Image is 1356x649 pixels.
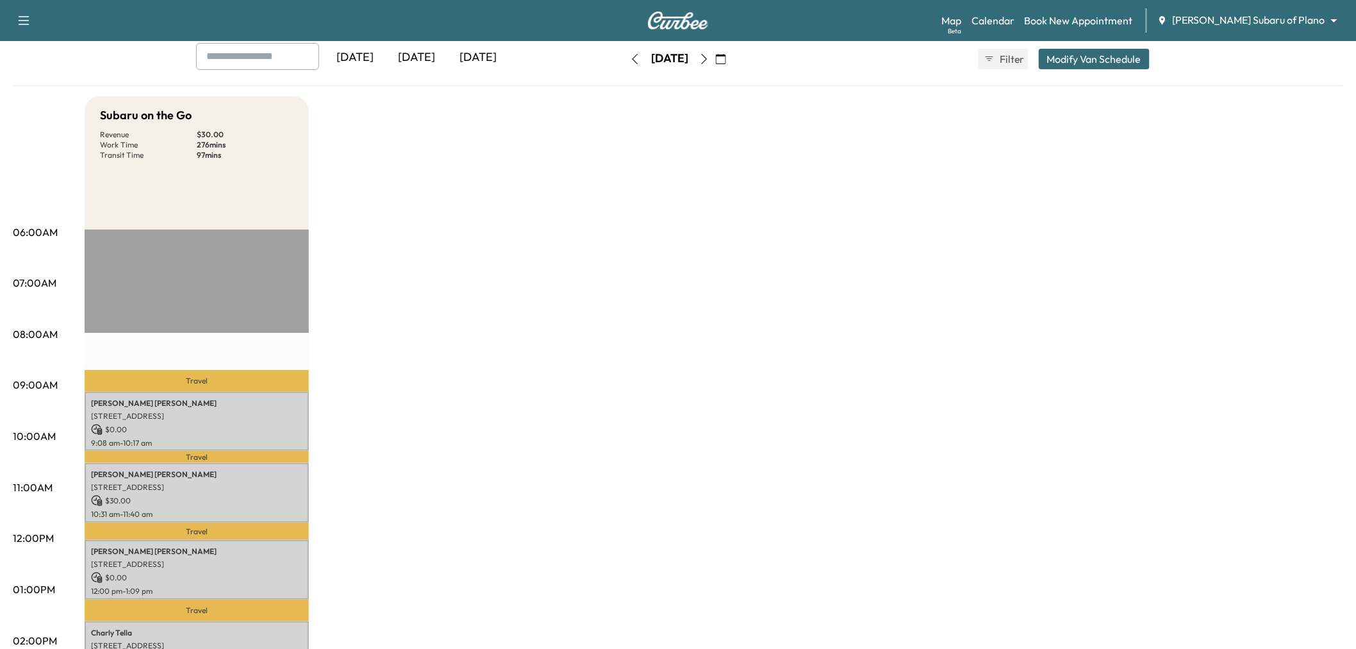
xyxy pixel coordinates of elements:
[651,51,688,67] div: [DATE]
[100,150,197,160] p: Transit Time
[91,628,302,638] p: Charly Tella
[197,140,294,150] p: 276 mins
[1173,13,1325,28] span: [PERSON_NAME] Subaru of Plano
[91,424,302,435] p: $ 0.00
[91,398,302,409] p: [PERSON_NAME] [PERSON_NAME]
[85,451,309,463] p: Travel
[197,130,294,140] p: $ 30.00
[1025,13,1133,28] a: Book New Appointment
[91,482,302,493] p: [STREET_ADDRESS]
[13,530,54,546] p: 12:00PM
[100,140,197,150] p: Work Time
[100,106,192,124] h5: Subaru on the Go
[91,559,302,569] p: [STREET_ADDRESS]
[91,495,302,507] p: $ 30.00
[91,546,302,557] p: [PERSON_NAME] [PERSON_NAME]
[13,275,56,291] p: 07:00AM
[13,633,57,648] p: 02:00PM
[91,438,302,448] p: 9:08 am - 10:17 am
[85,523,309,540] p: Travel
[1000,51,1023,67] span: Filter
[13,480,53,495] p: 11:00AM
[941,13,961,28] a: MapBeta
[1039,49,1150,69] button: Modify Van Schedule
[85,370,309,392] p: Travel
[100,130,197,140] p: Revenue
[91,572,302,584] p: $ 0.00
[91,411,302,421] p: [STREET_ADDRESS]
[91,469,302,480] p: [PERSON_NAME] [PERSON_NAME]
[647,12,709,29] img: Curbee Logo
[13,428,56,444] p: 10:00AM
[13,377,58,392] p: 09:00AM
[447,43,509,72] div: [DATE]
[324,43,386,72] div: [DATE]
[972,13,1014,28] a: Calendar
[91,509,302,519] p: 10:31 am - 11:40 am
[197,150,294,160] p: 97 mins
[91,586,302,596] p: 12:00 pm - 1:09 pm
[386,43,447,72] div: [DATE]
[979,49,1029,69] button: Filter
[85,600,309,621] p: Travel
[13,582,55,597] p: 01:00PM
[13,224,58,240] p: 06:00AM
[948,26,961,36] div: Beta
[13,326,58,342] p: 08:00AM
